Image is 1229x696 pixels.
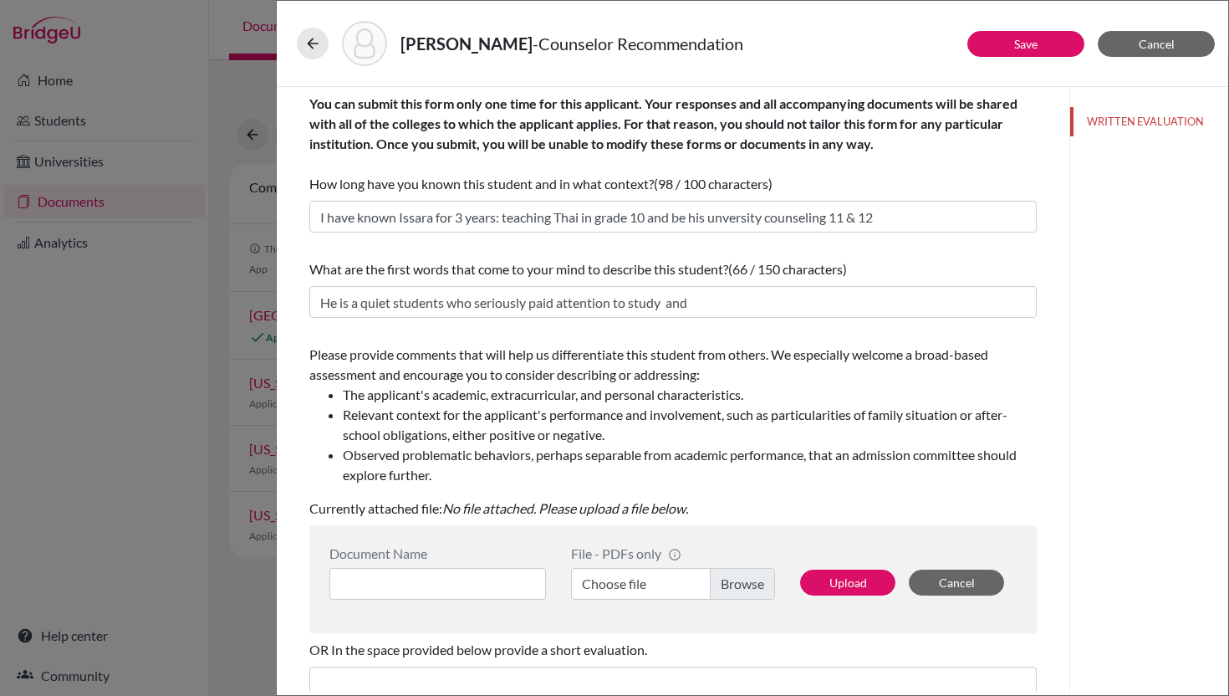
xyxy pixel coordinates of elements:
[343,405,1037,445] li: Relevant context for the applicant's performance and involvement, such as particularities of fami...
[309,346,1037,485] span: Please provide comments that will help us differentiate this student from others. We especially w...
[533,33,743,54] span: - Counselor Recommendation
[571,545,775,561] div: File - PDFs only
[654,176,773,192] span: (98 / 100 characters)
[728,261,847,277] span: (66 / 150 characters)
[668,548,681,561] span: info
[909,570,1004,596] button: Cancel
[309,95,1017,192] span: How long have you known this student and in what context?
[400,33,533,54] strong: [PERSON_NAME]
[571,568,775,600] label: Choose file
[800,570,895,596] button: Upload
[309,95,1017,151] b: You can submit this form only one time for this applicant. Your responses and all accompanying do...
[343,445,1037,485] li: Observed problematic behaviors, perhaps separable from academic performance, that an admission co...
[309,261,728,277] span: What are the first words that come to your mind to describe this student?
[309,338,1037,525] div: Currently attached file:
[442,500,688,516] i: No file attached. Please upload a file below.
[1070,107,1228,136] button: WRITTEN EVALUATION
[309,642,647,658] span: OR In the space provided below provide a short evaluation.
[329,545,546,561] div: Document Name
[343,385,1037,405] li: The applicant's academic, extracurricular, and personal characteristics.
